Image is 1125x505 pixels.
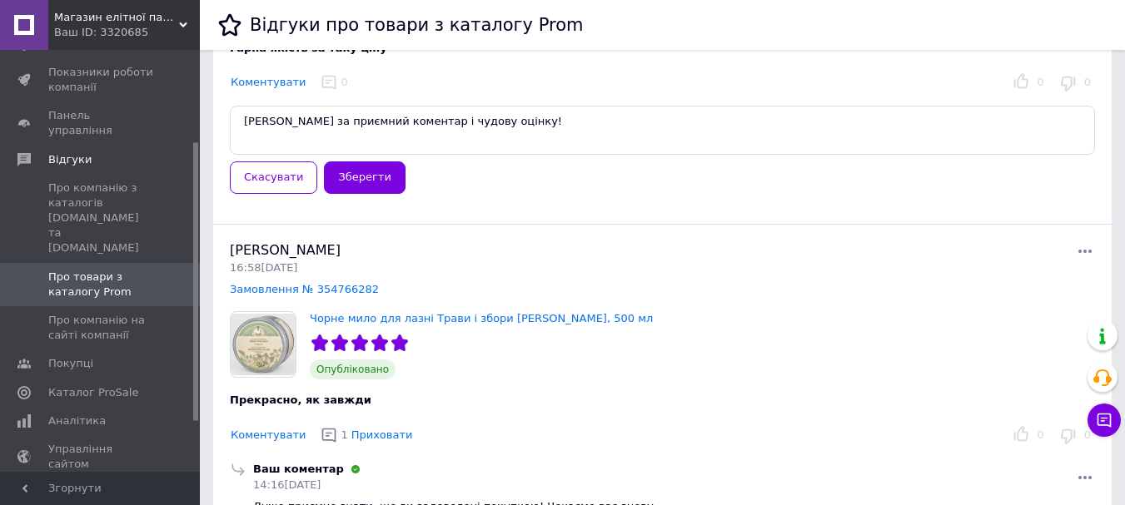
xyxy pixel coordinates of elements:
span: 16:58[DATE] [230,261,297,274]
span: Покупці [48,356,93,371]
button: 1Приховати [316,423,416,448]
textarea: [PERSON_NAME] за приємний коментар і чудову оцінку! [230,106,1095,155]
span: Каталог ProSale [48,385,138,400]
span: Ваш коментар [253,463,344,475]
span: Управління сайтом [48,442,154,472]
button: Коментувати [230,74,306,92]
div: Ваш ID: 3320685 [54,25,200,40]
span: Про компанію з каталогів [DOMAIN_NAME] та [DOMAIN_NAME] [48,181,154,256]
span: Прекрасно, як завжди [230,394,371,406]
img: Чорне мило для лазні Трави і збори Агафії, 500 мл [231,312,296,377]
button: Коментувати [230,427,306,444]
span: [PERSON_NAME] [230,242,341,258]
span: 1 [341,428,347,441]
span: Про компанію на сайті компанії [48,313,154,343]
span: Приховати [351,428,413,441]
span: 14:16[DATE] [253,478,321,491]
a: Замовлення № 354766282 [230,283,379,295]
span: Аналітика [48,413,106,428]
button: Чат з покупцем [1088,404,1121,437]
button: Зберегти [324,161,405,194]
span: Опубліковано [310,359,396,379]
span: Панель управління [48,108,154,138]
span: Магазин елітної парфюмерії та косметики "Престиж" [54,10,179,25]
h1: Відгуки про товари з каталогу Prom [250,15,583,35]
button: Скасувати [230,161,317,194]
a: Чорне мило для лазні Трави і збори [PERSON_NAME], 500 мл [310,312,653,324]
span: Гарна якість за таку ціну [230,42,387,54]
span: Показники роботи компанії [48,65,154,95]
span: Про товари з каталогу Prom [48,270,154,300]
span: Відгуки [48,152,92,167]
